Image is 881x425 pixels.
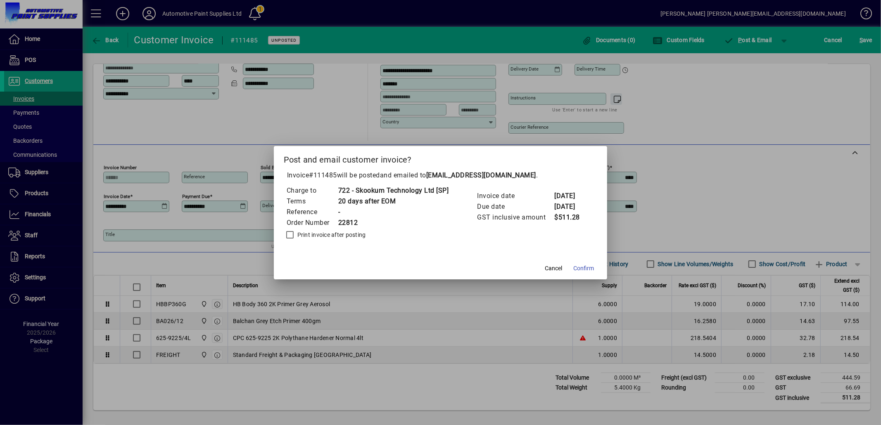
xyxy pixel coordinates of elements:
[554,212,587,223] td: $511.28
[554,191,587,201] td: [DATE]
[286,217,338,228] td: Order Number
[286,196,338,207] td: Terms
[554,201,587,212] td: [DATE]
[545,264,562,273] span: Cancel
[338,207,449,217] td: -
[286,207,338,217] td: Reference
[380,171,536,179] span: and emailed to
[426,171,536,179] b: [EMAIL_ADDRESS][DOMAIN_NAME]
[286,185,338,196] td: Charge to
[284,170,598,180] p: Invoice will be posted .
[274,146,608,170] h2: Post and email customer invoice?
[309,171,337,179] span: #111485
[477,201,554,212] td: Due date
[338,185,449,196] td: 722 - Skookum Technology Ltd [SP]
[296,231,366,239] label: Print invoice after posting
[338,196,449,207] td: 20 days after EOM
[570,261,597,276] button: Confirm
[540,261,567,276] button: Cancel
[477,191,554,201] td: Invoice date
[477,212,554,223] td: GST inclusive amount
[573,264,594,273] span: Confirm
[338,217,449,228] td: 22812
